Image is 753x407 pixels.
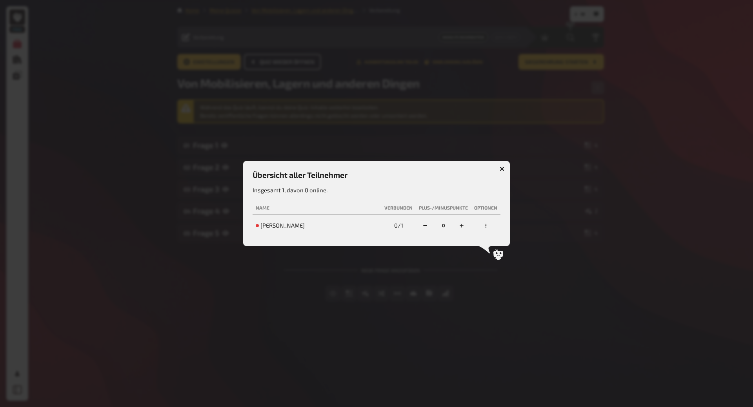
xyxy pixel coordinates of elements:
th: Optionen [471,202,500,215]
h3: Übersicht aller Teilnehmer [253,170,500,179]
div: 0 [439,219,447,232]
th: Plus-/Minuspunkte [416,202,471,215]
th: Verbunden [381,202,416,215]
span: [PERSON_NAME] [260,222,305,230]
th: Name [253,202,381,215]
td: 0 / 1 [381,216,416,235]
p: Insgesamt 1, davon 0 online. [253,186,500,195]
